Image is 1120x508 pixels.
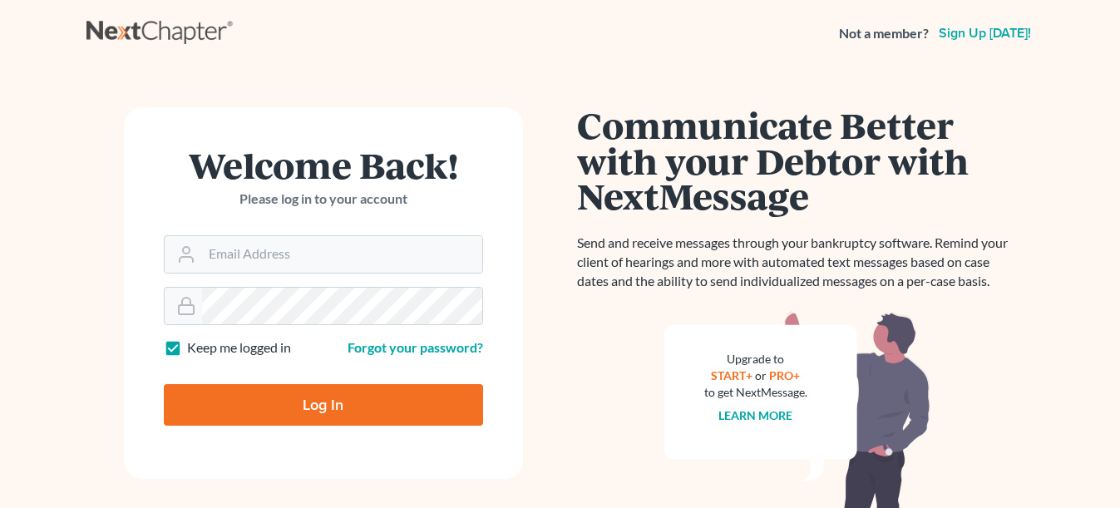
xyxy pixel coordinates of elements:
[704,384,807,401] div: to get NextMessage.
[577,234,1018,291] p: Send and receive messages through your bankruptcy software. Remind your client of hearings and mo...
[202,236,482,273] input: Email Address
[187,338,291,358] label: Keep me logged in
[711,368,752,382] a: START+
[164,190,483,209] p: Please log in to your account
[164,147,483,183] h1: Welcome Back!
[577,107,1018,214] h1: Communicate Better with your Debtor with NextMessage
[839,24,929,43] strong: Not a member?
[704,351,807,367] div: Upgrade to
[935,27,1034,40] a: Sign up [DATE]!
[718,408,792,422] a: Learn more
[769,368,800,382] a: PRO+
[755,368,767,382] span: or
[348,339,483,355] a: Forgot your password?
[164,384,483,426] input: Log In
